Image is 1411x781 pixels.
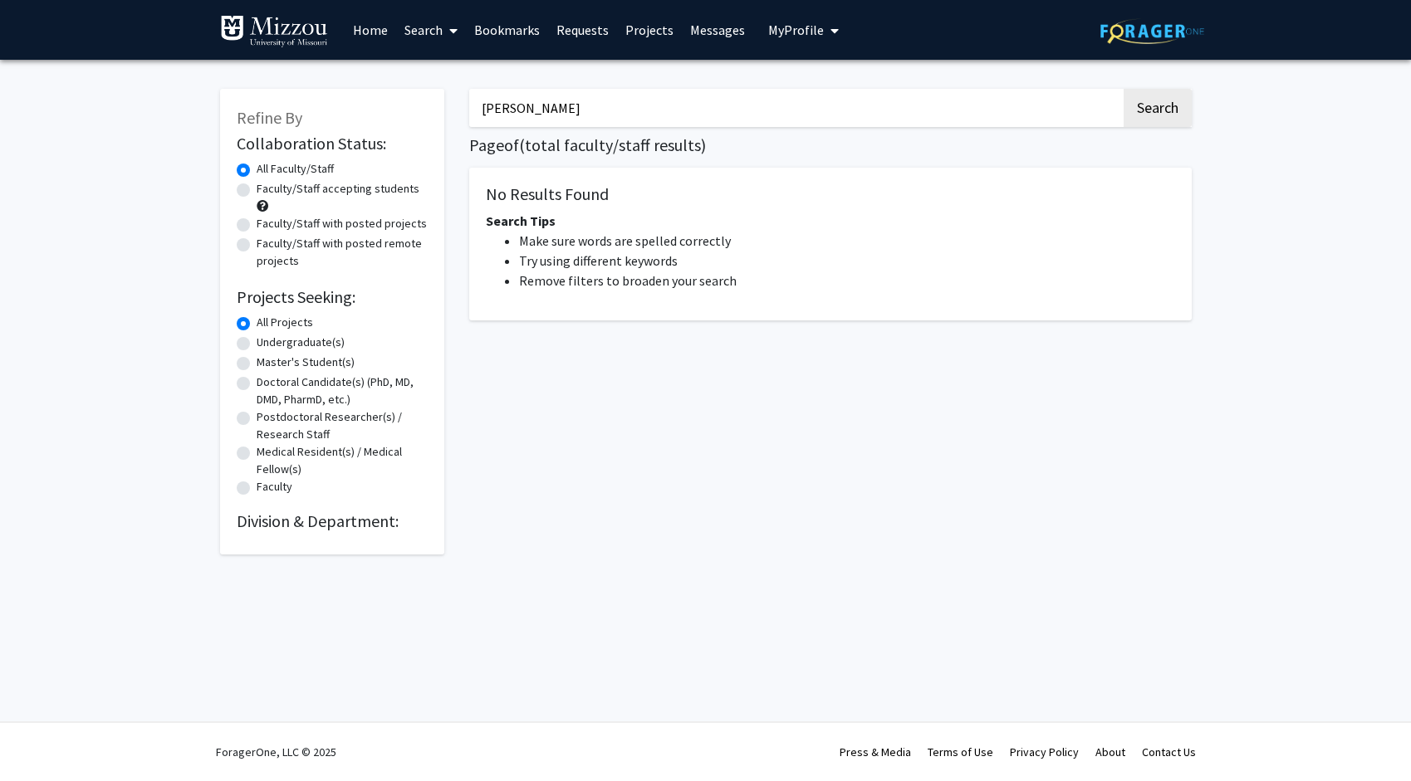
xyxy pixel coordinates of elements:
label: Undergraduate(s) [257,334,345,351]
a: Press & Media [840,744,911,759]
div: ForagerOne, LLC © 2025 [216,723,336,781]
label: All Faculty/Staff [257,160,334,178]
label: All Projects [257,314,313,331]
a: Requests [548,1,617,59]
h2: Collaboration Status: [237,134,428,154]
label: Faculty/Staff with posted remote projects [257,235,428,270]
li: Remove filters to broaden your search [519,271,1175,290]
h2: Division & Department: [237,511,428,531]
a: Terms of Use [928,744,993,759]
img: ForagerOne Logo [1100,18,1204,44]
a: Projects [617,1,682,59]
a: Contact Us [1142,744,1196,759]
li: Make sure words are spelled correctly [519,231,1175,251]
a: Home [345,1,396,59]
span: Search Tips [486,212,556,229]
h5: No Results Found [486,184,1175,204]
label: Medical Resident(s) / Medical Fellow(s) [257,443,428,478]
span: My Profile [768,22,824,38]
label: Doctoral Candidate(s) (PhD, MD, DMD, PharmD, etc.) [257,373,428,408]
a: Bookmarks [466,1,548,59]
label: Postdoctoral Researcher(s) / Research Staff [257,408,428,443]
h2: Projects Seeking: [237,287,428,307]
a: Search [396,1,466,59]
a: Messages [682,1,753,59]
li: Try using different keywords [519,251,1175,271]
a: Privacy Policy [1010,744,1079,759]
img: University of Missouri Logo [220,15,328,48]
label: Master's Student(s) [257,354,355,371]
h1: Page of ( total faculty/staff results) [469,135,1192,155]
label: Faculty/Staff accepting students [257,180,419,198]
button: Search [1124,89,1192,127]
label: Faculty [257,478,292,495]
nav: Page navigation [469,337,1192,375]
iframe: Chat [12,706,71,769]
span: Refine By [237,107,302,128]
a: About [1095,744,1125,759]
input: Search Keywords [469,89,1121,127]
label: Faculty/Staff with posted projects [257,215,427,232]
